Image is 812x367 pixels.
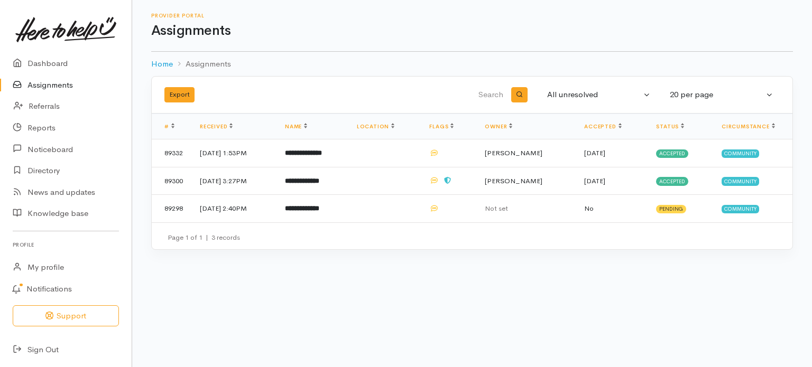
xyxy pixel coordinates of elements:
[584,176,605,185] time: [DATE]
[152,195,191,222] td: 89298
[168,233,240,242] small: Page 1 of 1 3 records
[353,82,505,108] input: Search
[151,23,793,39] h1: Assignments
[541,84,657,105] button: All unresolved
[656,149,688,158] span: Accepted
[164,123,174,130] a: #
[152,139,191,167] td: 89332
[584,123,621,130] a: Accepted
[13,238,119,252] h6: Profile
[722,123,775,130] a: Circumstance
[151,13,793,18] h6: Provider Portal
[547,89,641,101] div: All unresolved
[485,204,508,213] span: Not set
[13,305,119,327] button: Support
[285,123,307,130] a: Name
[164,87,195,102] button: Export
[485,148,542,157] span: [PERSON_NAME]
[722,177,759,185] span: Community
[656,177,688,185] span: Accepted
[206,233,208,242] span: |
[151,52,793,77] nav: breadcrumb
[429,123,454,130] a: Flags
[191,195,276,222] td: [DATE] 2:40PM
[656,123,684,130] a: Status
[670,89,764,101] div: 20 per page
[663,84,780,105] button: 20 per page
[200,123,233,130] a: Received
[173,58,231,70] li: Assignments
[656,205,686,213] span: Pending
[357,123,394,130] a: Location
[722,149,759,158] span: Community
[191,167,276,195] td: [DATE] 3:27PM
[152,167,191,195] td: 89300
[151,58,173,70] a: Home
[584,148,605,157] time: [DATE]
[722,205,759,213] span: Community
[485,123,512,130] a: Owner
[485,176,542,185] span: [PERSON_NAME]
[584,204,594,213] span: No
[191,139,276,167] td: [DATE] 1:53PM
